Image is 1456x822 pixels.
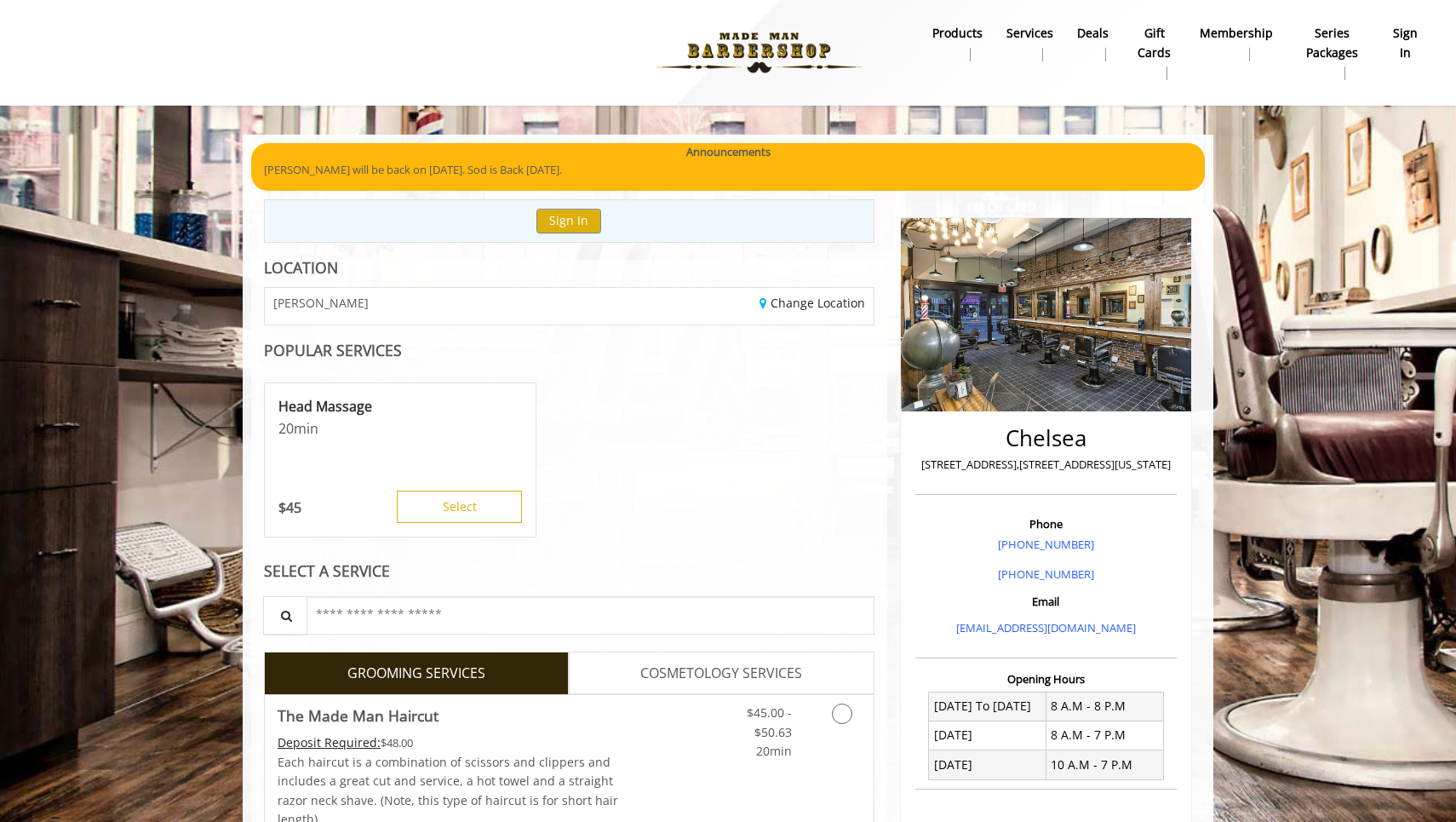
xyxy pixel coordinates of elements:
a: Change Location [760,295,865,311]
b: POPULAR SERVICES [264,340,402,360]
b: products [932,24,983,43]
b: gift cards [1132,24,1176,62]
span: [PERSON_NAME] [273,296,369,309]
span: COSMETOLOGY SERVICES [640,663,802,685]
td: [DATE] [929,750,1046,779]
p: [STREET_ADDRESS],[STREET_ADDRESS][US_STATE] [920,456,1172,474]
b: Services [1006,24,1053,43]
a: [PHONE_NUMBER] [998,537,1094,552]
p: 20 [278,419,522,438]
b: Deals [1077,24,1109,43]
button: Select [397,491,522,523]
td: 8 A.M - 8 P.M [1046,692,1163,721]
span: min [294,419,318,438]
span: $ [278,498,286,517]
h3: Phone [920,518,1172,530]
button: Sign In [536,209,601,233]
a: Series packagesSeries packages [1285,21,1379,84]
a: DealsDeals [1065,21,1121,66]
p: 45 [278,498,301,517]
a: Productsproducts [920,21,995,66]
a: MembershipMembership [1188,21,1285,66]
h3: Email [920,595,1172,607]
span: GROOMING SERVICES [347,663,485,685]
b: sign in [1391,24,1419,62]
p: Head Massage [278,397,522,416]
h2: Chelsea [920,426,1172,451]
b: LOCATION [264,257,338,278]
td: 10 A.M - 7 P.M [1046,750,1163,779]
div: SELECT A SERVICE [264,563,874,579]
a: [PHONE_NUMBER] [998,566,1094,582]
b: Series packages [1297,24,1367,62]
a: ServicesServices [995,21,1065,66]
span: $45.00 - $50.63 [747,704,792,739]
img: Made Man Barbershop logo [642,6,876,100]
b: The Made Man Haircut [278,704,439,727]
td: [DATE] [929,721,1046,750]
span: 20min [756,743,792,759]
b: Announcements [686,143,771,161]
h3: Opening Hours [915,673,1177,685]
a: sign insign in [1379,21,1431,66]
p: [PERSON_NAME] will be back on [DATE]. Sod is Back [DATE]. [264,161,1192,179]
b: Membership [1200,24,1273,43]
div: $48.00 [278,733,620,752]
td: [DATE] To [DATE] [929,692,1046,721]
a: Gift cardsgift cards [1121,21,1188,84]
td: 8 A.M - 7 P.M [1046,721,1163,750]
a: [EMAIL_ADDRESS][DOMAIN_NAME] [956,620,1136,635]
button: Service Search [263,596,307,635]
span: This service needs some Advance to be paid before we block your appointment [278,734,381,750]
